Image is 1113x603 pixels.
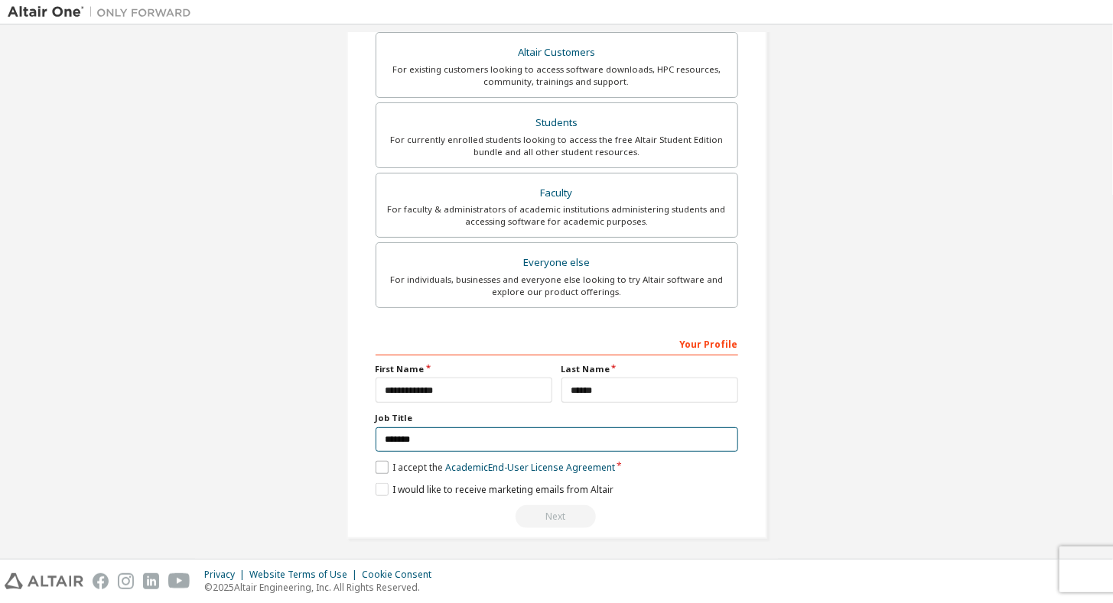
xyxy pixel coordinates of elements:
label: I would like to receive marketing emails from Altair [376,483,613,496]
div: Privacy [204,569,249,581]
p: © 2025 Altair Engineering, Inc. All Rights Reserved. [204,581,441,594]
div: For currently enrolled students looking to access the free Altair Student Edition bundle and all ... [386,134,728,158]
div: Your Profile [376,331,738,355]
div: For individuals, businesses and everyone else looking to try Altair software and explore our prod... [386,274,728,298]
div: Read and acccept EULA to continue [376,505,738,528]
div: Altair Customers [386,42,728,63]
div: Everyone else [386,252,728,274]
label: First Name [376,363,552,375]
img: instagram.svg [118,573,134,589]
div: Cookie Consent [362,569,441,581]
img: youtube.svg [168,573,190,589]
div: Website Terms of Use [249,569,362,581]
div: For existing customers looking to access software downloads, HPC resources, community, trainings ... [386,63,728,88]
a: Academic End-User License Agreement [445,461,615,474]
img: linkedin.svg [143,573,159,589]
img: facebook.svg [93,573,109,589]
label: Last Name [561,363,738,375]
div: For faculty & administrators of academic institutions administering students and accessing softwa... [386,203,728,228]
img: altair_logo.svg [5,573,83,589]
div: Faculty [386,183,728,204]
div: Students [386,112,728,134]
label: Job Title [376,412,738,424]
label: I accept the [376,461,615,474]
img: Altair One [8,5,199,20]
